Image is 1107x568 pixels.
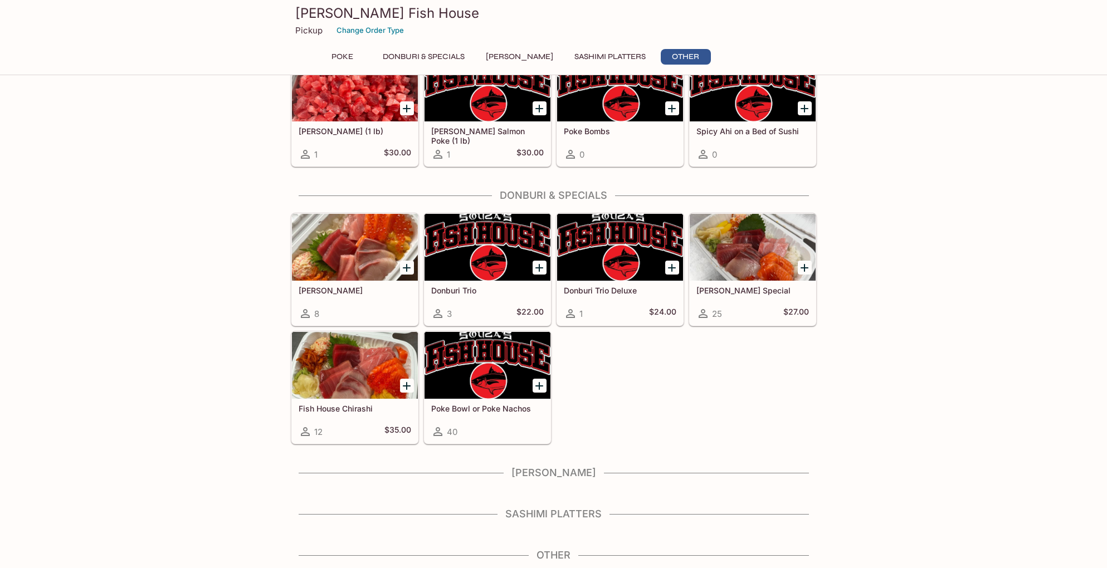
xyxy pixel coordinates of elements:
[579,309,583,319] span: 1
[431,286,544,295] h5: Donburi Trio
[400,261,414,275] button: Add Sashimi Donburis
[424,213,551,326] a: Donburi Trio3$22.00
[564,126,676,136] h5: Poke Bombs
[299,404,411,413] h5: Fish House Chirashi
[661,49,711,65] button: Other
[447,309,452,319] span: 3
[400,101,414,115] button: Add Ahi Poke (1 lb)
[424,331,551,444] a: Poke Bowl or Poke Nachos40
[331,22,409,39] button: Change Order Type
[557,54,684,167] a: Poke Bombs0
[447,149,450,160] span: 1
[291,54,418,167] a: [PERSON_NAME] (1 lb)1$30.00
[377,49,471,65] button: Donburi & Specials
[447,427,457,437] span: 40
[480,49,559,65] button: [PERSON_NAME]
[689,213,816,326] a: [PERSON_NAME] Special25$27.00
[783,307,809,320] h5: $27.00
[424,54,551,167] a: [PERSON_NAME] Salmon Poke (1 lb)1$30.00
[798,101,812,115] button: Add Spicy Ahi on a Bed of Sushi
[649,307,676,320] h5: $24.00
[696,126,809,136] h5: Spicy Ahi on a Bed of Sushi
[431,126,544,145] h5: [PERSON_NAME] Salmon Poke (1 lb)
[689,54,816,167] a: Spicy Ahi on a Bed of Sushi0
[299,126,411,136] h5: [PERSON_NAME] (1 lb)
[314,149,318,160] span: 1
[665,261,679,275] button: Add Donburi Trio Deluxe
[292,214,418,281] div: Sashimi Donburis
[568,49,652,65] button: Sashimi Platters
[696,286,809,295] h5: [PERSON_NAME] Special
[384,148,411,161] h5: $30.00
[425,55,550,121] div: Ora King Salmon Poke (1 lb)
[516,148,544,161] h5: $30.00
[712,309,722,319] span: 25
[579,149,584,160] span: 0
[291,189,817,202] h4: Donburi & Specials
[299,286,411,295] h5: [PERSON_NAME]
[557,213,684,326] a: Donburi Trio Deluxe1$24.00
[431,404,544,413] h5: Poke Bowl or Poke Nachos
[314,309,319,319] span: 8
[712,149,717,160] span: 0
[292,55,418,121] div: Ahi Poke (1 lb)
[798,261,812,275] button: Add Souza Special
[425,214,550,281] div: Donburi Trio
[314,427,323,437] span: 12
[291,508,817,520] h4: Sashimi Platters
[318,49,368,65] button: Poke
[295,25,323,36] p: Pickup
[291,467,817,479] h4: [PERSON_NAME]
[384,425,411,438] h5: $35.00
[564,286,676,295] h5: Donburi Trio Deluxe
[516,307,544,320] h5: $22.00
[665,101,679,115] button: Add Poke Bombs
[533,379,547,393] button: Add Poke Bowl or Poke Nachos
[400,379,414,393] button: Add Fish House Chirashi
[425,332,550,399] div: Poke Bowl or Poke Nachos
[690,214,816,281] div: Souza Special
[295,4,812,22] h3: [PERSON_NAME] Fish House
[557,55,683,121] div: Poke Bombs
[533,261,547,275] button: Add Donburi Trio
[533,101,547,115] button: Add Ora King Salmon Poke (1 lb)
[690,55,816,121] div: Spicy Ahi on a Bed of Sushi
[291,331,418,444] a: Fish House Chirashi12$35.00
[291,549,817,561] h4: Other
[292,332,418,399] div: Fish House Chirashi
[557,214,683,281] div: Donburi Trio Deluxe
[291,213,418,326] a: [PERSON_NAME]8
